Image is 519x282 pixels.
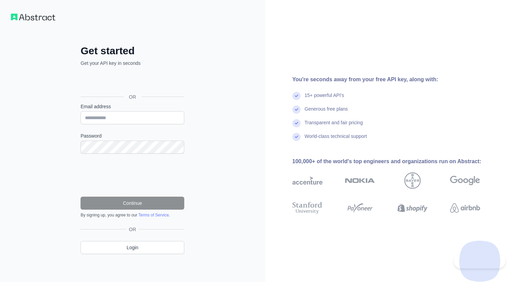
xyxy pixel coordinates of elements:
[81,103,184,110] label: Email address
[81,132,184,139] label: Password
[292,92,301,100] img: check mark
[345,200,375,215] img: payoneer
[292,172,322,189] img: accenture
[81,212,184,218] div: By signing up, you agree to our .
[77,74,186,89] iframe: Botão "Fazer login com o Google"
[305,119,363,133] div: Transparent and fair pricing
[126,226,139,233] span: OR
[292,200,322,215] img: stanford university
[81,45,184,57] h2: Get started
[305,133,367,146] div: World-class technical support
[81,197,184,210] button: Continue
[138,213,169,217] a: Terms of Service
[81,60,184,67] p: Get your API key in seconds
[345,172,375,189] img: nokia
[292,119,301,127] img: check mark
[305,92,344,105] div: 15+ powerful API's
[124,94,142,100] span: OR
[11,14,55,20] img: Workflow
[292,133,301,141] img: check mark
[81,241,184,254] a: Login
[454,254,505,268] iframe: Toggle Customer Support
[292,75,502,84] div: You're seconds away from your free API key, along with:
[450,172,480,189] img: google
[398,200,428,215] img: shopify
[292,157,502,166] div: 100,000+ of the world's top engineers and organizations run on Abstract:
[305,105,348,119] div: Generous free plans
[450,200,480,215] img: airbnb
[81,162,184,188] iframe: reCAPTCHA
[404,172,421,189] img: bayer
[292,105,301,114] img: check mark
